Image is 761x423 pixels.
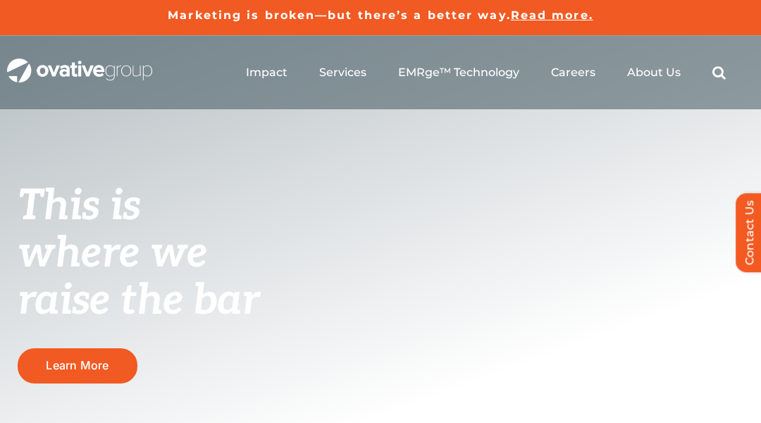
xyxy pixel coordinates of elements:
[18,228,259,326] span: where we raise the bar
[7,57,152,70] a: OG_Full_horizontal_WHT
[551,66,595,80] a: Careers
[627,66,681,80] a: About Us
[319,66,366,80] a: Services
[246,50,726,95] nav: Menu
[511,8,593,22] a: Read more.
[398,66,519,80] a: EMRge™ Technology
[18,348,137,383] a: Learn More
[712,66,726,80] a: Search
[46,359,109,372] span: Learn More
[168,8,511,22] a: Marketing is broken—but there’s a better way.
[246,66,287,80] a: Impact
[18,181,140,232] span: This is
